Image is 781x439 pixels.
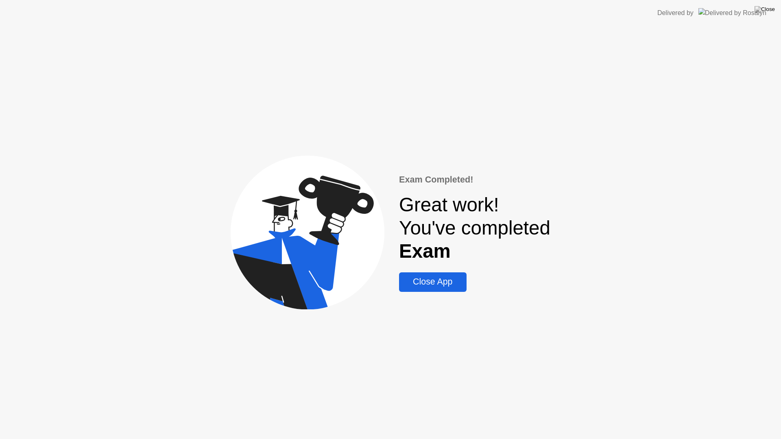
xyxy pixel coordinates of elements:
div: Delivered by [657,8,694,18]
img: Close [755,6,775,13]
div: Exam Completed! [399,173,550,186]
div: Close App [401,277,464,287]
div: Great work! You've completed [399,193,550,263]
b: Exam [399,240,451,262]
button: Close App [399,272,466,292]
img: Delivered by Rosalyn [698,8,766,17]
